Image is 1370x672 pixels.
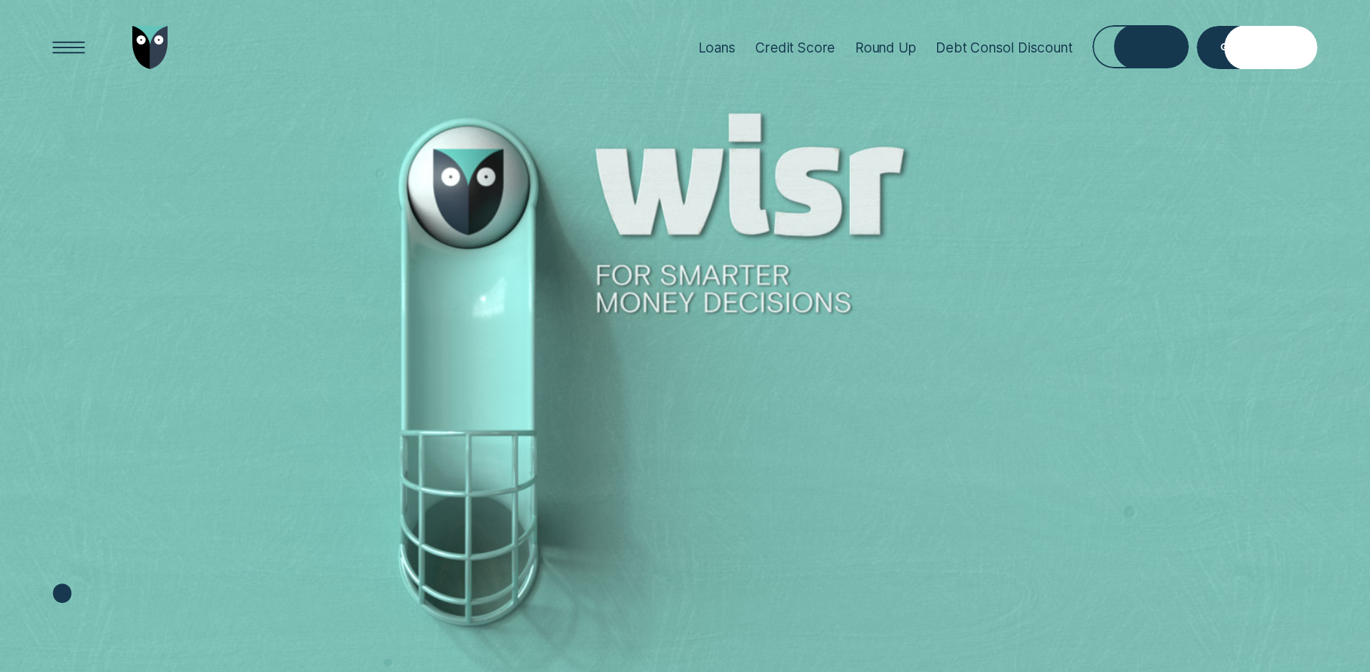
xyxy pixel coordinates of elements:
div: Round Up [855,40,916,56]
button: Open Menu [47,26,91,69]
div: Loans [698,40,736,56]
div: Debt Consol Discount [936,40,1072,56]
a: Get Estimate [1197,26,1318,69]
img: Wisr [132,26,168,69]
button: Log in [1092,25,1188,68]
div: Credit Score [755,40,835,56]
